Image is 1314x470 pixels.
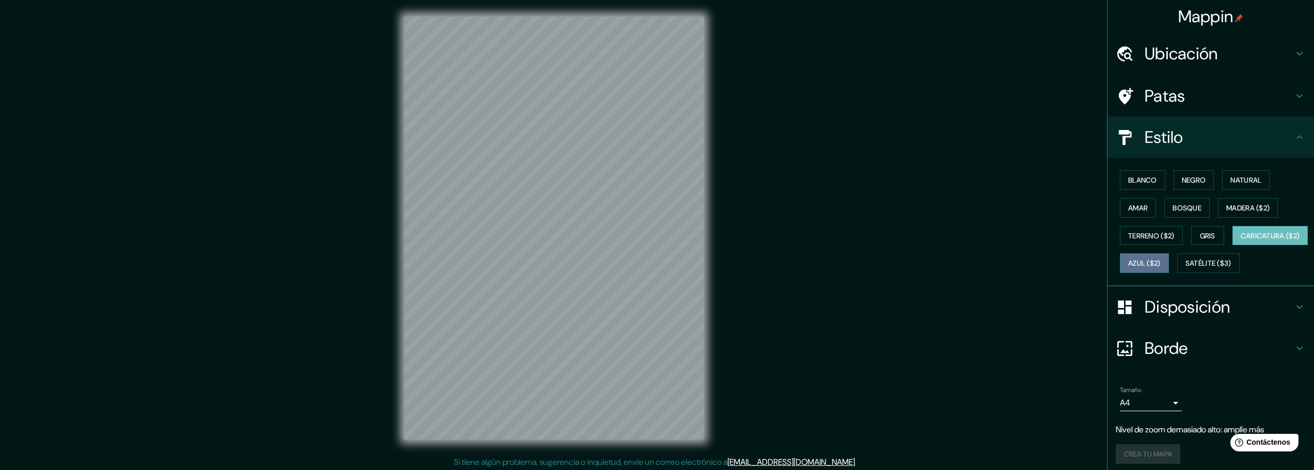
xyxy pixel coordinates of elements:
[1145,85,1185,107] font: Patas
[1222,430,1303,459] iframe: Lanzador de widgets de ayuda
[1128,259,1161,268] font: Azul ($2)
[1182,175,1206,185] font: Negro
[1107,286,1314,328] div: Disposición
[1200,231,1215,240] font: Gris
[1107,75,1314,117] div: Patas
[1222,170,1270,190] button: Natural
[404,17,704,440] canvas: Mapa
[857,456,858,467] font: .
[1174,170,1214,190] button: Negro
[1164,198,1210,218] button: Bosque
[1177,253,1240,273] button: Satélite ($3)
[1241,231,1300,240] font: Caricatura ($2)
[1145,126,1183,148] font: Estilo
[1120,386,1141,394] font: Tamaño
[1235,14,1243,22] img: pin-icon.png
[1145,296,1230,318] font: Disposición
[1173,203,1201,213] font: Bosque
[1120,253,1169,273] button: Azul ($2)
[1116,424,1264,435] font: Nivel de zoom demasiado alto: amplíe más
[1107,328,1314,369] div: Borde
[1191,226,1224,246] button: Gris
[1226,203,1270,213] font: Madera ($2)
[1178,6,1233,27] font: Mappin
[1128,203,1148,213] font: Amar
[1218,198,1278,218] button: Madera ($2)
[454,457,727,467] font: Si tiene algún problema, sugerencia o inquietud, envíe un correo electrónico a
[727,457,855,467] a: [EMAIL_ADDRESS][DOMAIN_NAME]
[1232,226,1308,246] button: Caricatura ($2)
[1120,198,1156,218] button: Amar
[1107,33,1314,74] div: Ubicación
[1145,43,1218,64] font: Ubicación
[1120,226,1183,246] button: Terreno ($2)
[1145,337,1188,359] font: Borde
[1230,175,1261,185] font: Natural
[858,456,860,467] font: .
[855,457,857,467] font: .
[1128,175,1157,185] font: Blanco
[1128,231,1175,240] font: Terreno ($2)
[1120,395,1182,411] div: A4
[1120,397,1130,408] font: A4
[1120,170,1165,190] button: Blanco
[1185,259,1231,268] font: Satélite ($3)
[1107,117,1314,158] div: Estilo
